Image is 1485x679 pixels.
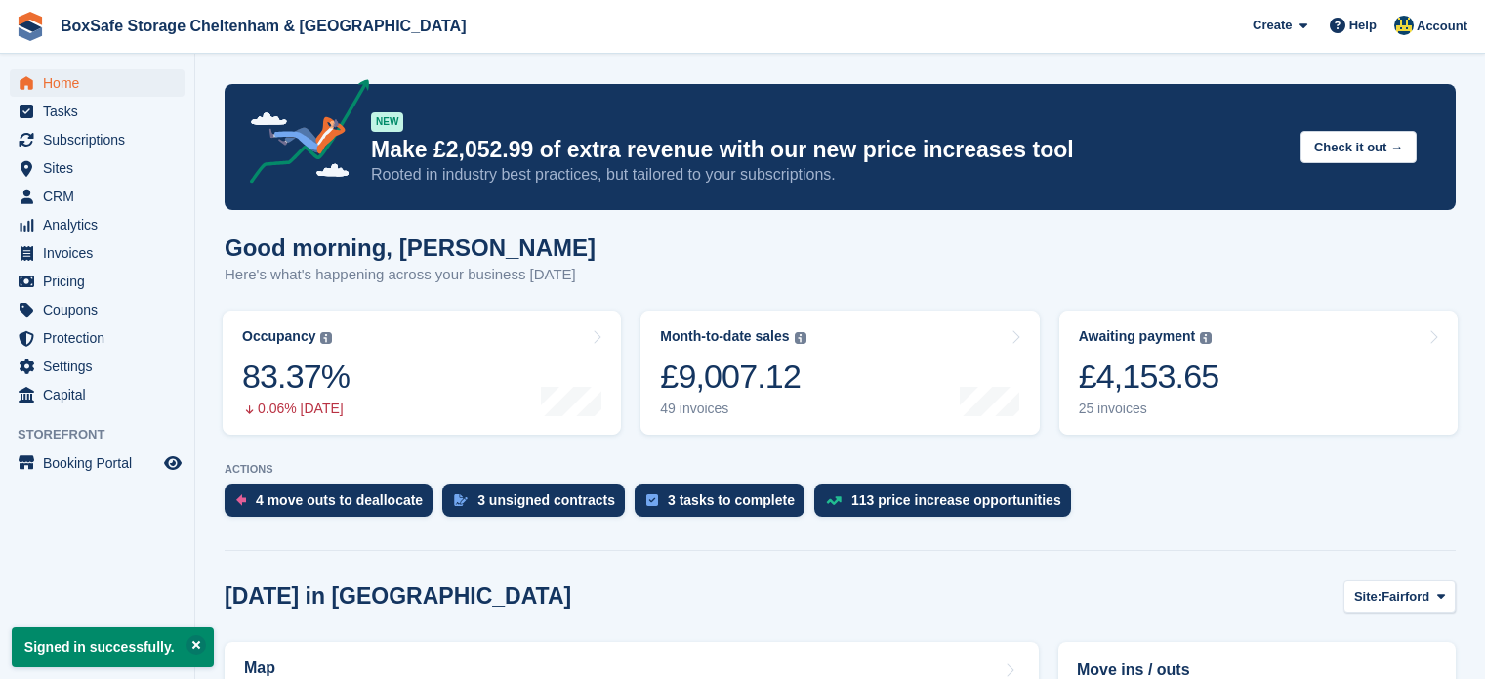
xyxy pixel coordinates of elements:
[1417,17,1467,36] span: Account
[161,451,185,475] a: Preview store
[442,484,635,527] a: 3 unsigned contracts
[43,324,160,352] span: Protection
[1079,357,1219,397] div: £4,153.65
[43,211,160,238] span: Analytics
[660,401,805,417] div: 49 invoices
[233,79,370,191] img: price-adjustments-announcement-icon-8257ccfd72463d97f412b2fc003d46551f7dbcb40ab6d574587a9cd5c0d94...
[814,484,1081,527] a: 113 price increase opportunities
[236,494,246,506] img: move_outs_to_deallocate_icon-f764333ba52eb49d3ac5e1228854f67142a1ed5810a6f6cc68b1a99e826820c5.svg
[454,494,468,506] img: contract_signature_icon-13c848040528278c33f63329250d36e43548de30e8caae1d1a13099fd9432cc5.svg
[1300,131,1417,163] button: Check it out →
[256,492,423,508] div: 4 move outs to deallocate
[18,425,194,445] span: Storefront
[10,154,185,182] a: menu
[320,332,332,344] img: icon-info-grey-7440780725fd019a000dd9b08b2336e03edf1995a4989e88bcd33f0948082b44.svg
[43,296,160,323] span: Coupons
[43,69,160,97] span: Home
[1343,580,1456,613] button: Site: Fairford
[10,296,185,323] a: menu
[223,311,621,435] a: Occupancy 83.37% 0.06% [DATE]
[43,183,160,210] span: CRM
[477,492,615,508] div: 3 unsigned contracts
[10,449,185,477] a: menu
[1394,16,1414,35] img: Kim Virabi
[10,126,185,153] a: menu
[1354,587,1382,607] span: Site:
[12,627,214,667] p: Signed in successfully.
[660,357,805,397] div: £9,007.12
[646,494,658,506] img: task-75834270c22a3079a89374b754ae025e5fb1db73e45f91037f5363f120a921f8.svg
[10,98,185,125] a: menu
[244,659,275,677] h2: Map
[225,234,596,261] h1: Good morning, [PERSON_NAME]
[242,357,350,397] div: 83.37%
[10,183,185,210] a: menu
[10,381,185,408] a: menu
[826,496,842,505] img: price_increase_opportunities-93ffe204e8149a01c8c9dc8f82e8f89637d9d84a8eef4429ea346261dce0b2c0.svg
[795,332,806,344] img: icon-info-grey-7440780725fd019a000dd9b08b2336e03edf1995a4989e88bcd33f0948082b44.svg
[225,264,596,286] p: Here's what's happening across your business [DATE]
[10,239,185,267] a: menu
[1349,16,1377,35] span: Help
[43,126,160,153] span: Subscriptions
[635,484,814,527] a: 3 tasks to complete
[53,10,474,42] a: BoxSafe Storage Cheltenham & [GEOGRAPHIC_DATA]
[371,164,1285,186] p: Rooted in industry best practices, but tailored to your subscriptions.
[660,328,789,345] div: Month-to-date sales
[851,492,1061,508] div: 113 price increase opportunities
[1253,16,1292,35] span: Create
[43,239,160,267] span: Invoices
[43,353,160,380] span: Settings
[242,401,350,417] div: 0.06% [DATE]
[43,98,160,125] span: Tasks
[43,449,160,477] span: Booking Portal
[16,12,45,41] img: stora-icon-8386f47178a22dfd0bd8f6a31ec36ba5ce8667c1dd55bd0f319d3a0aa187defe.svg
[43,268,160,295] span: Pricing
[1059,311,1458,435] a: Awaiting payment £4,153.65 25 invoices
[43,154,160,182] span: Sites
[225,484,442,527] a: 4 move outs to deallocate
[10,211,185,238] a: menu
[10,69,185,97] a: menu
[371,136,1285,164] p: Make £2,052.99 of extra revenue with our new price increases tool
[371,112,403,132] div: NEW
[1382,587,1429,607] span: Fairford
[1079,328,1196,345] div: Awaiting payment
[10,353,185,380] a: menu
[242,328,315,345] div: Occupancy
[225,583,571,610] h2: [DATE] in [GEOGRAPHIC_DATA]
[640,311,1039,435] a: Month-to-date sales £9,007.12 49 invoices
[225,463,1456,476] p: ACTIONS
[10,268,185,295] a: menu
[668,492,795,508] div: 3 tasks to complete
[10,324,185,352] a: menu
[1079,401,1219,417] div: 25 invoices
[43,381,160,408] span: Capital
[1200,332,1212,344] img: icon-info-grey-7440780725fd019a000dd9b08b2336e03edf1995a4989e88bcd33f0948082b44.svg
